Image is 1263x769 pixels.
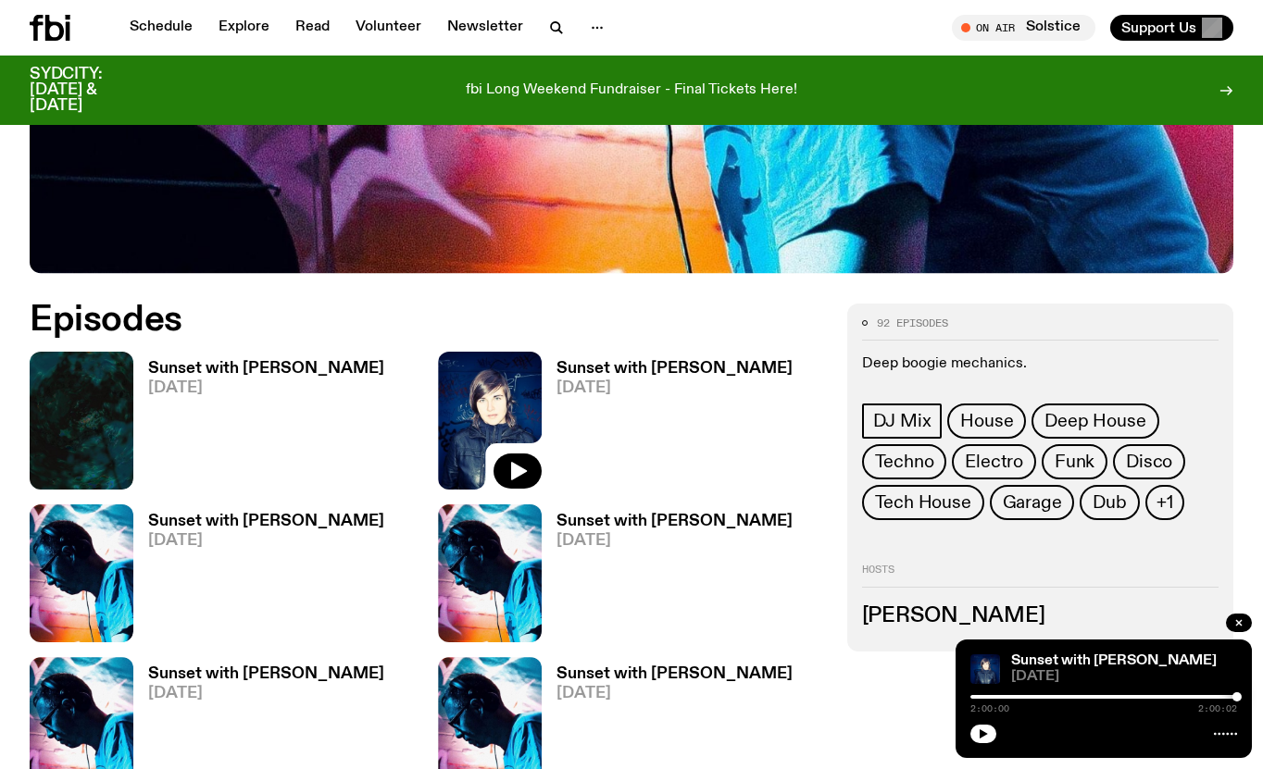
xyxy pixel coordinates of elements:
h3: [PERSON_NAME] [862,606,1219,626]
span: [DATE] [556,686,793,701]
a: Funk [1042,444,1107,479]
h2: Hosts [862,564,1219,587]
a: Dub [1080,485,1139,520]
span: Tech House [875,492,971,513]
a: DJ Mix [862,403,943,439]
a: Tech House [862,485,984,520]
span: [DATE] [148,380,384,396]
h3: Sunset with [PERSON_NAME] [148,666,384,682]
span: DJ Mix [873,411,932,431]
a: Sunset with [PERSON_NAME][DATE] [133,361,384,490]
a: Sunset with [PERSON_NAME][DATE] [542,361,793,490]
span: 2:00:00 [970,704,1009,713]
a: Deep House [1032,403,1158,439]
h3: Sunset with [PERSON_NAME] [556,514,793,529]
a: Read [284,15,341,41]
img: Simon Caldwell stands side on, looking downwards. He has headphones on. Behind him is a brightly ... [438,504,542,642]
span: 92 episodes [877,318,948,329]
span: [DATE] [556,533,793,549]
span: [DATE] [556,380,793,396]
a: Sunset with [PERSON_NAME] [1011,653,1217,668]
h3: SYDCITY: [DATE] & [DATE] [30,67,148,114]
h3: Sunset with [PERSON_NAME] [556,361,793,377]
h3: Sunset with [PERSON_NAME] [148,514,384,529]
button: Support Us [1110,15,1233,41]
a: Explore [207,15,281,41]
h3: Sunset with [PERSON_NAME] [148,361,384,377]
p: fbi Long Weekend Fundraiser - Final Tickets Here! [466,82,797,99]
span: [DATE] [1011,670,1237,684]
a: Newsletter [436,15,534,41]
p: Deep boogie mechanics. [862,355,1219,373]
button: +1 [1145,485,1184,520]
a: Volunteer [344,15,432,41]
a: Schedule [119,15,204,41]
span: Electro [965,452,1023,472]
span: [DATE] [148,686,384,701]
span: Funk [1055,452,1094,472]
span: Techno [875,452,934,472]
span: House [960,411,1013,431]
a: Sunset with [PERSON_NAME][DATE] [542,514,793,642]
a: Garage [990,485,1075,520]
a: Sunset with [PERSON_NAME][DATE] [133,514,384,642]
a: Electro [952,444,1036,479]
span: Garage [1003,492,1062,513]
span: [DATE] [148,533,384,549]
h3: Sunset with [PERSON_NAME] [556,666,793,682]
span: Dub [1093,492,1126,513]
span: Support Us [1121,19,1196,36]
button: On AirSolstice [952,15,1095,41]
h2: Episodes [30,304,825,337]
img: Simon Caldwell stands side on, looking downwards. He has headphones on. Behind him is a brightly ... [30,504,133,642]
span: 2:00:02 [1198,704,1237,713]
span: Disco [1126,452,1172,472]
a: House [947,403,1026,439]
span: +1 [1157,492,1173,513]
span: Deep House [1044,411,1145,431]
a: Techno [862,444,947,479]
a: Disco [1113,444,1185,479]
